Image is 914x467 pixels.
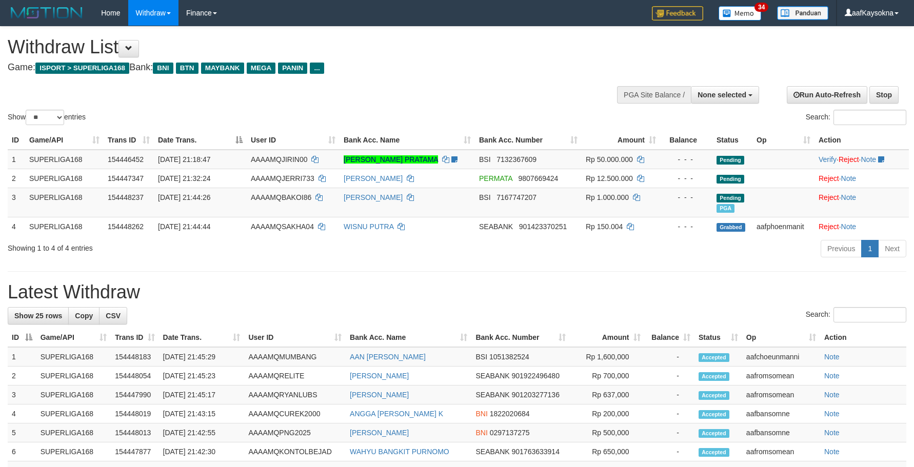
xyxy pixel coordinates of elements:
[36,367,111,385] td: SUPERLIGA168
[824,448,840,456] a: Note
[153,63,173,74] span: BNI
[158,222,210,231] span: [DATE] 21:44:44
[8,239,373,253] div: Showing 1 to 4 of 4 entries
[8,385,36,404] td: 3
[806,110,906,125] label: Search:
[8,328,36,347] th: ID: activate to sort column descending
[8,217,25,236] td: 4
[645,404,694,423] td: -
[99,307,127,324] a: CSV
[344,155,438,164] a: [PERSON_NAME] PRATAMA
[664,221,708,232] div: - - -
[158,193,210,201] span: [DATE] 21:44:26
[698,91,746,99] span: None selected
[108,222,144,231] span: 154448262
[310,63,324,74] span: ...
[861,155,876,164] a: Note
[645,367,694,385] td: -
[159,385,245,404] td: [DATE] 21:45:17
[244,328,346,347] th: User ID: activate to sort column ascending
[475,448,509,456] span: SEABANK
[839,155,859,164] a: Reject
[159,423,245,442] td: [DATE] 21:42:55
[278,63,307,74] span: PANIN
[106,312,121,320] span: CSV
[824,391,840,399] a: Note
[8,37,599,57] h1: Withdraw List
[8,131,25,150] th: ID
[111,404,158,423] td: 154448019
[496,193,537,201] span: Copy 7167747207 to clipboard
[471,328,570,347] th: Bank Acc. Number: activate to sort column ascending
[824,353,840,361] a: Note
[479,193,491,201] span: BSI
[36,328,111,347] th: Game/API: activate to sort column ascending
[489,353,529,361] span: Copy 1051382524 to clipboard
[664,154,708,165] div: - - -
[344,193,403,201] a: [PERSON_NAME]
[742,328,820,347] th: Op: activate to sort column ascending
[35,63,129,74] span: ISPORT > SUPERLIGA168
[570,367,644,385] td: Rp 700,000
[251,155,307,164] span: AAAAMQJIRIN00
[742,423,820,442] td: aafbansomne
[25,131,104,150] th: Game/API: activate to sort column ascending
[8,110,86,125] label: Show entries
[717,156,744,165] span: Pending
[8,169,25,188] td: 2
[244,442,346,461] td: AAAAMQKONTOLBEJAD
[8,150,25,169] td: 1
[645,347,694,367] td: -
[25,169,104,188] td: SUPERLIGA168
[519,174,559,182] span: Copy 9807669424 to clipboard
[496,155,537,164] span: Copy 7132367609 to clipboard
[111,442,158,461] td: 154447877
[806,307,906,322] label: Search:
[645,385,694,404] td: -
[652,6,703,21] img: Feedback.jpg
[570,328,644,347] th: Amount: activate to sort column ascending
[511,391,559,399] span: Copy 901203277136 to clipboard
[814,150,909,169] td: · ·
[159,442,245,461] td: [DATE] 21:42:30
[511,448,559,456] span: Copy 901763633914 to clipboard
[660,131,712,150] th: Balance
[479,222,513,231] span: SEABANK
[244,423,346,442] td: AAAAMQPNG2025
[586,155,633,164] span: Rp 50.000.000
[814,169,909,188] td: ·
[8,347,36,367] td: 1
[247,131,340,150] th: User ID: activate to sort column ascending
[36,442,111,461] td: SUPERLIGA168
[824,410,840,418] a: Note
[490,429,530,437] span: Copy 0297137275 to clipboard
[346,328,471,347] th: Bank Acc. Name: activate to sort column ascending
[350,429,409,437] a: [PERSON_NAME]
[251,222,314,231] span: AAAAMQSAKHA04
[36,423,111,442] td: SUPERLIGA168
[570,347,644,367] td: Rp 1,600,000
[344,174,403,182] a: [PERSON_NAME]
[36,404,111,423] td: SUPERLIGA168
[26,110,64,125] select: Showentries
[8,367,36,385] td: 2
[108,155,144,164] span: 154446452
[25,217,104,236] td: SUPERLIGA168
[787,86,867,104] a: Run Auto-Refresh
[159,367,245,385] td: [DATE] 21:45:23
[752,217,814,236] td: aafphoenmanit
[68,307,100,324] a: Copy
[350,353,426,361] a: AAN [PERSON_NAME]
[350,410,443,418] a: ANGGA [PERSON_NAME] K
[699,372,729,381] span: Accepted
[159,404,245,423] td: [DATE] 21:43:15
[25,188,104,217] td: SUPERLIGA168
[699,429,729,438] span: Accepted
[824,372,840,380] a: Note
[25,150,104,169] td: SUPERLIGA168
[104,131,154,150] th: Trans ID: activate to sort column ascending
[475,131,582,150] th: Bank Acc. Number: activate to sort column ascending
[777,6,828,20] img: panduan.png
[841,193,857,201] a: Note
[159,328,245,347] th: Date Trans.: activate to sort column ascending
